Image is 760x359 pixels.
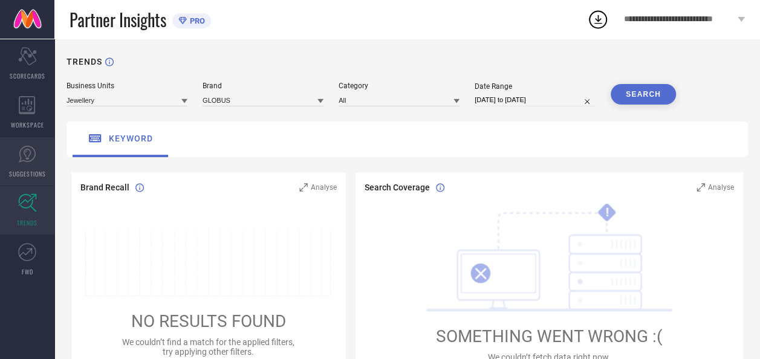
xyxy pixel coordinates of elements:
[611,84,676,105] button: SEARCH
[9,169,46,178] span: SUGGESTIONS
[605,205,608,219] tspan: !
[80,183,129,192] span: Brand Recall
[587,8,609,30] div: Open download list
[299,183,308,192] svg: Zoom
[67,82,187,90] div: Business Units
[475,82,596,91] div: Date Range
[203,82,323,90] div: Brand
[339,82,460,90] div: Category
[708,183,734,192] span: Analyse
[436,326,663,346] span: SOMETHING WENT WRONG :(
[187,16,205,25] span: PRO
[22,267,33,276] span: FWD
[131,311,286,331] span: NO RESULTS FOUND
[17,218,37,227] span: TRENDS
[697,183,705,192] svg: Zoom
[67,57,102,66] h1: TRENDS
[70,7,166,32] span: Partner Insights
[475,94,596,106] input: Select date range
[109,134,153,143] span: keyword
[311,183,337,192] span: Analyse
[10,71,45,80] span: SCORECARDS
[11,120,44,129] span: WORKSPACE
[365,183,430,192] span: Search Coverage
[122,337,294,357] span: We couldn’t find a match for the applied filters, try applying other filters.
